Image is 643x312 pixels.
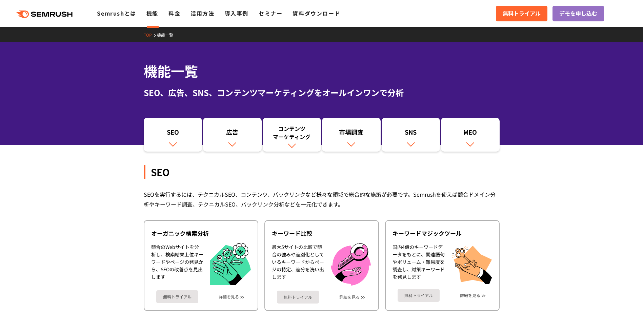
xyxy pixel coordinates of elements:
[144,61,500,81] h1: 機能一覧
[322,118,381,152] a: 市場調査
[503,9,541,18] span: 無料トライアル
[393,243,445,284] div: 国内4億のキーワードデータをもとに、関連語句やボリューム・難易度を調査し、対策キーワードを発見します
[147,128,199,139] div: SEO
[339,295,360,299] a: 詳細を見る
[259,9,282,17] a: セミナー
[441,118,500,152] a: MEO
[151,229,251,237] div: オーガニック検索分析
[272,229,371,237] div: キーワード比較
[263,118,321,152] a: コンテンツマーケティング
[451,243,492,284] img: キーワードマジックツール
[393,229,492,237] div: キーワードマジックツール
[559,9,597,18] span: デモを申し込む
[156,290,198,303] a: 無料トライアル
[325,128,377,139] div: 市場調査
[331,243,371,286] img: キーワード比較
[385,128,437,139] div: SNS
[97,9,136,17] a: Semrushとは
[144,190,500,209] div: SEOを実行するには、テクニカルSEO、コンテンツ、バックリンクなど様々な領域で総合的な施策が必要です。Semrushを使えば競合ドメイン分析やキーワード調査、テクニカルSEO、バックリンク分析...
[398,289,440,302] a: 無料トライアル
[144,118,202,152] a: SEO
[293,9,340,17] a: 資料ダウンロード
[460,293,480,298] a: 詳細を見る
[146,9,158,17] a: 機能
[144,32,157,38] a: TOP
[444,128,496,139] div: MEO
[382,118,440,152] a: SNS
[144,86,500,99] div: SEO、広告、SNS、コンテンツマーケティングをオールインワンで分析
[496,6,547,21] a: 無料トライアル
[225,9,248,17] a: 導入事例
[151,243,203,286] div: 競合のWebサイトを分析し、検索結果上位キーワードやページの発見から、SEOの改善点を見出します
[157,32,178,38] a: 機能一覧
[210,243,251,286] img: オーガニック検索分析
[203,118,262,152] a: 広告
[272,243,324,286] div: 最大5サイトの比較で競合の強みや差別化としているキーワードからページの特定、差分を洗い出します
[206,128,258,139] div: 広告
[168,9,180,17] a: 料金
[552,6,604,21] a: デモを申し込む
[266,124,318,141] div: コンテンツ マーケティング
[277,291,319,304] a: 無料トライアル
[190,9,214,17] a: 活用方法
[219,294,239,299] a: 詳細を見る
[144,165,500,179] div: SEO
